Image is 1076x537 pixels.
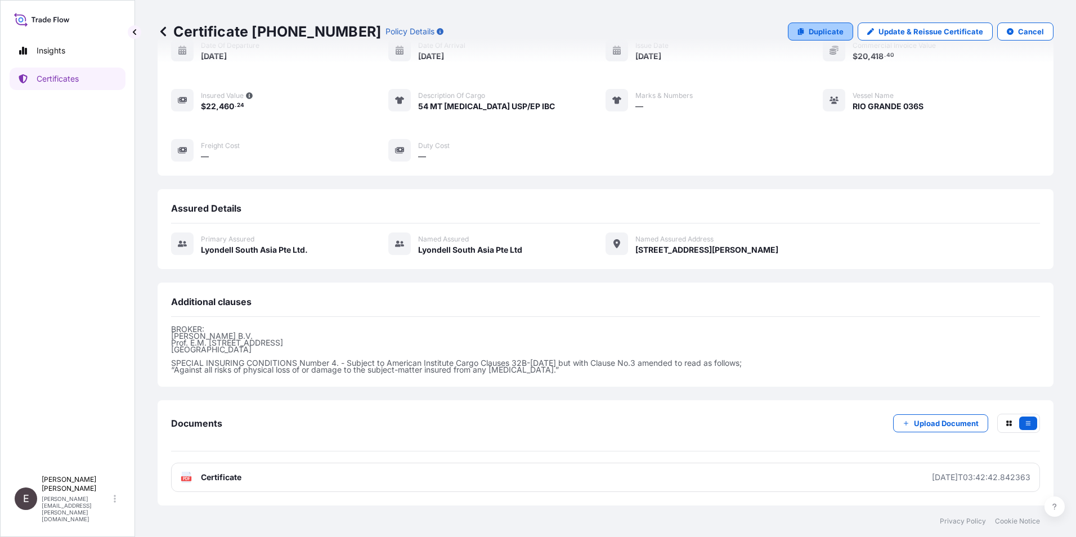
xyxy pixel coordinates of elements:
[171,418,222,429] span: Documents
[235,104,236,108] span: .
[219,102,234,110] span: 460
[940,517,986,526] a: Privacy Policy
[788,23,853,41] a: Duplicate
[932,472,1030,483] div: [DATE]T03:42:42.842363
[237,104,244,108] span: 24
[42,475,111,493] p: [PERSON_NAME] [PERSON_NAME]
[201,91,244,100] span: Insured Value
[10,68,125,90] a: Certificates
[893,414,988,432] button: Upload Document
[878,26,983,37] p: Update & Reissue Certificate
[635,101,643,112] span: —
[158,23,381,41] p: Certificate [PHONE_NUMBER]
[37,45,65,56] p: Insights
[183,477,190,481] text: PDF
[853,91,894,100] span: Vessel Name
[206,102,216,110] span: 22
[418,244,522,256] span: Lyondell South Asia Pte Ltd
[10,39,125,62] a: Insights
[418,235,469,244] span: Named Assured
[418,101,555,112] span: 54 MT [MEDICAL_DATA] USP/EP IBC
[385,26,434,37] p: Policy Details
[201,102,206,110] span: $
[201,141,240,150] span: Freight Cost
[216,102,219,110] span: ,
[809,26,844,37] p: Duplicate
[995,517,1040,526] a: Cookie Notice
[853,101,923,112] span: RIO GRANDE 036S
[914,418,979,429] p: Upload Document
[201,235,254,244] span: Primary assured
[635,244,778,256] span: [STREET_ADDRESS][PERSON_NAME]
[23,493,29,504] span: E
[997,23,1053,41] button: Cancel
[635,91,693,100] span: Marks & Numbers
[171,326,1040,373] p: BROKER: [PERSON_NAME] B.V. Prof. E.M. [STREET_ADDRESS] [GEOGRAPHIC_DATA] SPECIAL INSURING CONDITI...
[201,244,308,256] span: Lyondell South Asia Pte Ltd.
[418,151,426,162] span: —
[635,235,714,244] span: Named Assured Address
[171,203,241,214] span: Assured Details
[418,91,485,100] span: Description of cargo
[42,495,111,522] p: [PERSON_NAME][EMAIL_ADDRESS][PERSON_NAME][DOMAIN_NAME]
[201,151,209,162] span: —
[858,23,993,41] a: Update & Reissue Certificate
[1018,26,1044,37] p: Cancel
[171,463,1040,492] a: PDFCertificate[DATE]T03:42:42.842363
[37,73,79,84] p: Certificates
[201,472,241,483] span: Certificate
[418,141,450,150] span: Duty Cost
[171,296,252,307] span: Additional clauses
